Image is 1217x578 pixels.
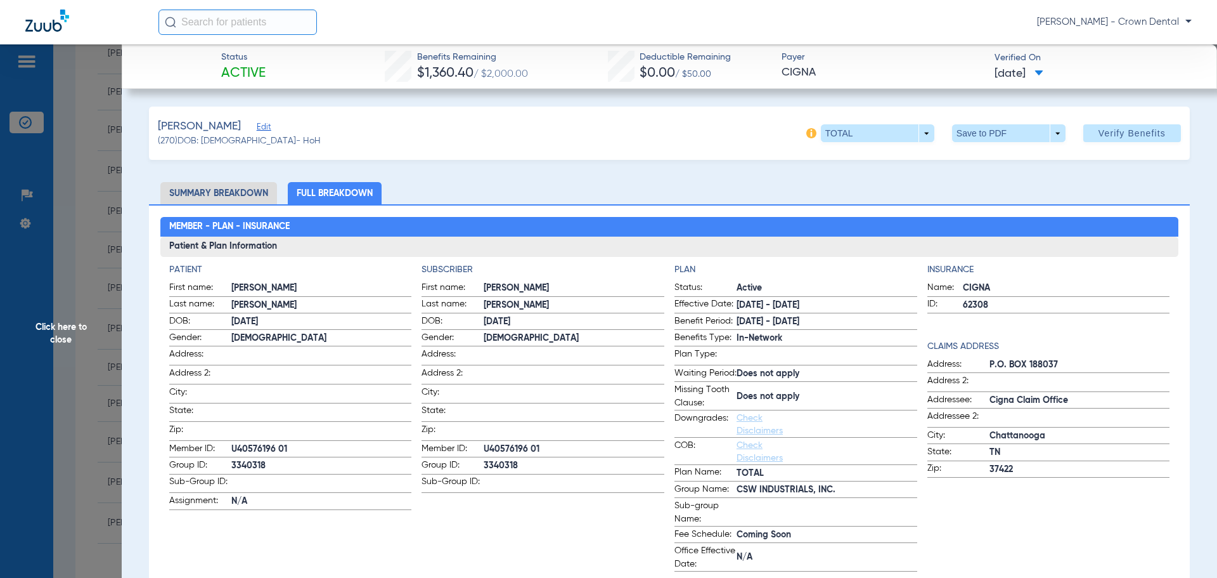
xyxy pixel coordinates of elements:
span: Last name: [169,298,231,313]
span: [DATE] [995,66,1043,82]
span: Address: [927,358,989,373]
span: [DATE] - [DATE] [737,315,917,329]
span: [DATE] [484,315,664,329]
span: Address 2: [422,367,484,384]
span: / $2,000.00 [473,69,528,79]
span: Chattanooga [989,430,1170,443]
span: [PERSON_NAME] [231,282,412,295]
span: Gender: [169,331,231,346]
span: [PERSON_NAME] [484,282,664,295]
span: Address 2: [927,374,989,391]
span: Address: [169,348,231,365]
span: Benefit Period: [674,315,737,330]
span: CIGNA [782,65,984,81]
span: Payer [782,51,984,64]
span: City: [422,386,484,403]
span: Benefits Remaining [417,51,528,64]
h4: Subscriber [422,263,664,277]
span: [DEMOGRAPHIC_DATA] [484,332,664,345]
span: State: [927,445,989,461]
a: Check Disclaimers [737,414,783,435]
span: U40576196 01 [231,443,412,456]
h2: Member - Plan - Insurance [160,217,1179,237]
span: N/A [737,551,917,564]
span: Name: [927,281,963,296]
span: Verify Benefits [1098,128,1166,138]
span: City: [169,386,231,403]
span: Effective Date: [674,298,737,313]
span: Addressee 2: [927,410,989,427]
span: Zip: [927,462,989,477]
span: Addressee: [927,393,989,409]
span: Group ID: [422,459,484,474]
span: Zip: [169,423,231,440]
span: [DATE] - [DATE] [737,299,917,312]
h4: Patient [169,263,412,277]
span: Does not apply [737,367,917,381]
span: Gender: [422,331,484,346]
span: Downgrades: [674,412,737,437]
span: [PERSON_NAME] [484,299,664,312]
span: Last name: [422,298,484,313]
span: Zip: [422,423,484,440]
span: U40576196 01 [484,443,664,456]
span: $0.00 [640,67,675,80]
span: Status: [674,281,737,296]
button: TOTAL [821,124,934,142]
span: Edit [257,122,268,135]
span: [PERSON_NAME] [158,119,241,135]
span: 37422 [989,463,1170,476]
span: Sub-group Name: [674,499,737,526]
input: Search for patients [158,10,317,35]
span: ID: [927,298,963,313]
span: DOB: [169,315,231,330]
span: In-Network [737,332,917,345]
span: TN [989,446,1170,459]
span: Coming Soon [737,529,917,542]
span: Active [221,65,266,82]
span: (270) DOB: [DEMOGRAPHIC_DATA] - HoH [158,135,321,148]
span: State: [169,404,231,421]
button: Verify Benefits [1083,124,1181,142]
span: Does not apply [737,390,917,404]
span: 3340318 [231,459,412,473]
span: [PERSON_NAME] [231,299,412,312]
span: Address 2: [169,367,231,384]
a: Check Disclaimers [737,441,783,463]
span: 3340318 [484,459,664,473]
span: $1,360.40 [417,67,473,80]
span: First name: [169,281,231,296]
span: N/A [231,495,412,508]
span: Member ID: [169,442,231,457]
span: 62308 [963,299,1170,312]
span: City: [927,429,989,444]
h4: Insurance [927,263,1170,277]
iframe: Chat Widget [1154,517,1217,578]
li: Full Breakdown [288,182,382,204]
h4: Claims Address [927,340,1170,353]
span: Waiting Period: [674,367,737,382]
img: Zuub Logo [25,10,69,32]
span: State: [422,404,484,421]
h4: Plan [674,263,917,277]
span: Group Name: [674,483,737,498]
span: COB: [674,439,737,464]
span: First name: [422,281,484,296]
span: [PERSON_NAME] - Crown Dental [1037,16,1192,29]
li: Summary Breakdown [160,182,277,204]
h3: Patient & Plan Information [160,237,1179,257]
span: CIGNA [963,282,1170,295]
span: Plan Name: [674,466,737,481]
span: Sub-Group ID: [169,475,231,492]
span: Missing Tooth Clause: [674,383,737,410]
span: Benefits Type: [674,331,737,346]
span: TOTAL [737,467,917,480]
span: [DATE] [231,315,412,329]
img: Search Icon [165,16,176,28]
